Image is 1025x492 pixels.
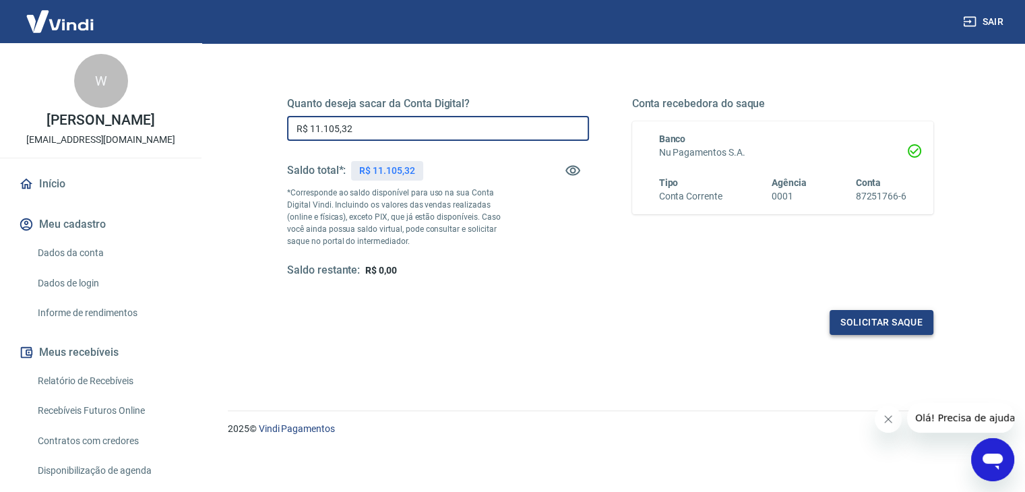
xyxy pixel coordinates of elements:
[26,133,175,147] p: [EMAIL_ADDRESS][DOMAIN_NAME]
[359,164,414,178] p: R$ 11.105,32
[855,177,881,188] span: Conta
[659,146,907,160] h6: Nu Pagamentos S.A.
[16,1,104,42] img: Vindi
[830,310,933,335] button: Solicitar saque
[907,403,1014,433] iframe: Mensagem da empresa
[16,338,185,367] button: Meus recebíveis
[46,113,154,127] p: [PERSON_NAME]
[772,189,807,204] h6: 0001
[74,54,128,108] div: W
[287,187,514,247] p: *Corresponde ao saldo disponível para uso na sua Conta Digital Vindi. Incluindo os valores das ve...
[32,239,185,267] a: Dados da conta
[772,177,807,188] span: Agência
[875,406,902,433] iframe: Fechar mensagem
[659,133,686,144] span: Banco
[659,189,722,204] h6: Conta Corrente
[32,457,185,485] a: Disponibilização de agenda
[32,427,185,455] a: Contratos com credores
[259,423,335,434] a: Vindi Pagamentos
[8,9,113,20] span: Olá! Precisa de ajuda?
[287,97,589,111] h5: Quanto deseja sacar da Conta Digital?
[287,164,346,177] h5: Saldo total*:
[32,270,185,297] a: Dados de login
[971,438,1014,481] iframe: Botão para abrir a janela de mensagens
[32,299,185,327] a: Informe de rendimentos
[855,189,906,204] h6: 87251766-6
[659,177,679,188] span: Tipo
[16,169,185,199] a: Início
[16,210,185,239] button: Meu cadastro
[632,97,934,111] h5: Conta recebedora do saque
[365,265,397,276] span: R$ 0,00
[287,264,360,278] h5: Saldo restante:
[32,367,185,395] a: Relatório de Recebíveis
[960,9,1009,34] button: Sair
[32,397,185,425] a: Recebíveis Futuros Online
[228,422,993,436] p: 2025 ©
